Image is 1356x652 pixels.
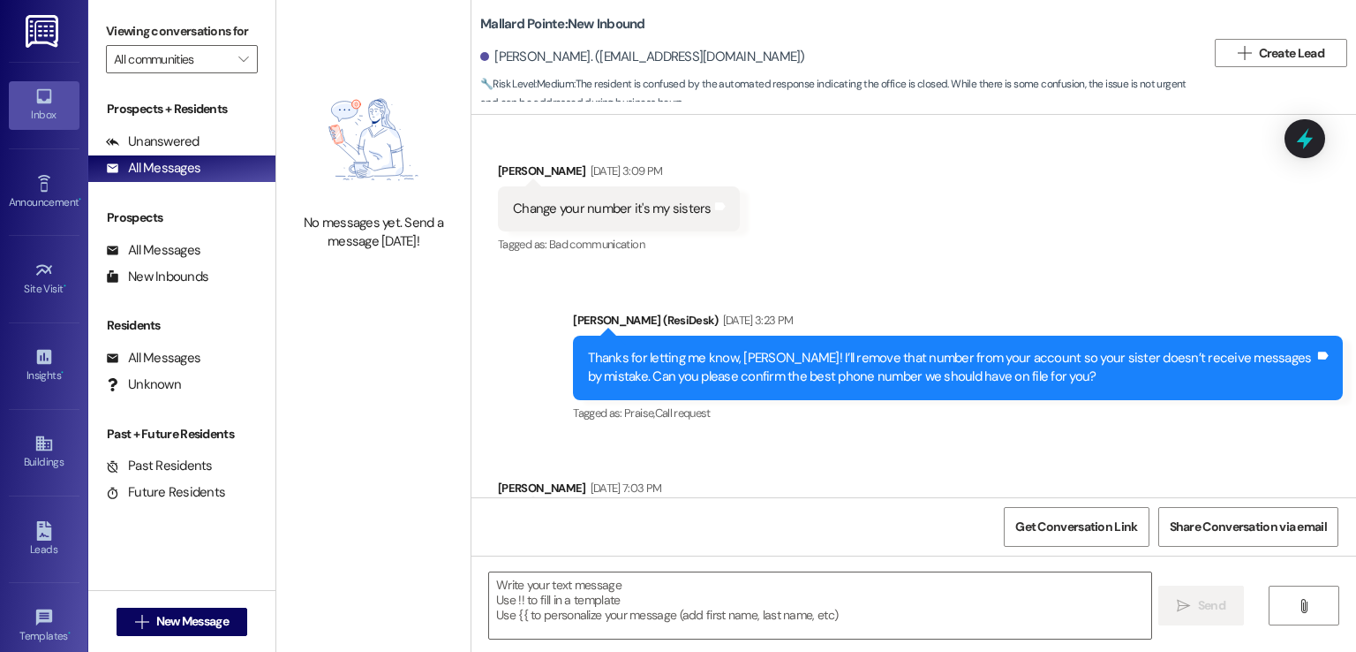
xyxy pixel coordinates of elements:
b: Mallard Pointe: New Inbound [480,15,645,34]
span: Call request [655,406,711,421]
div: Residents [88,316,275,335]
a: Site Visit • [9,255,79,303]
input: All communities [114,45,230,73]
span: Bad communication [549,237,644,252]
img: empty-state [296,74,451,205]
div: Prospects + Residents [88,100,275,118]
div: Tagged as: [573,400,1343,426]
a: Insights • [9,342,79,390]
div: Future Residents [106,483,225,502]
button: Send [1158,586,1244,625]
a: Leads [9,516,79,564]
span: New Message [156,612,229,631]
div: [DATE] 3:23 PM [719,311,794,330]
div: [PERSON_NAME] [498,162,740,186]
button: Get Conversation Link [1004,507,1149,547]
div: Unknown [106,375,181,394]
div: All Messages [106,349,200,368]
i:  [1297,599,1310,613]
strong: 🔧 Risk Level: Medium [480,77,574,91]
div: [DATE] 7:03 PM [586,479,662,497]
span: : The resident is confused by the automated response indicating the office is closed. While there... [480,75,1206,113]
div: All Messages [106,159,200,178]
span: • [64,280,66,292]
div: Prospects [88,208,275,227]
a: Buildings [9,428,79,476]
div: [PERSON_NAME] (ResiDesk) [573,311,1343,336]
div: [PERSON_NAME] [498,479,678,504]
div: Unanswered [106,133,200,151]
i:  [1177,599,1190,613]
span: • [68,627,71,640]
span: Get Conversation Link [1015,518,1137,536]
span: Praise , [624,406,654,421]
span: Create Lead [1259,44,1324,63]
span: • [61,367,64,379]
i:  [135,615,148,629]
div: No messages yet. Send a message [DATE]! [296,214,451,252]
label: Viewing conversations for [106,18,258,45]
div: Tagged as: [498,231,740,257]
i:  [238,52,248,66]
div: Thanks for letting me know, [PERSON_NAME]! I’ll remove that number from your account so your sist... [588,349,1315,387]
div: Past + Future Residents [88,425,275,444]
button: Create Lead [1215,39,1347,67]
div: Change your number it's my sisters [513,200,712,218]
div: Past Residents [106,457,213,475]
div: [DATE] 3:09 PM [586,162,663,180]
button: Share Conversation via email [1158,507,1338,547]
a: Templates • [9,603,79,650]
img: ResiDesk Logo [26,15,62,48]
i:  [1238,46,1251,60]
div: New Inbounds [106,268,208,286]
span: Share Conversation via email [1170,518,1327,536]
span: Send [1198,596,1225,615]
a: Inbox [9,81,79,129]
span: • [79,193,81,206]
button: New Message [117,608,247,636]
div: All Messages [106,241,200,260]
div: [PERSON_NAME]. ([EMAIL_ADDRESS][DOMAIN_NAME]) [480,48,805,66]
